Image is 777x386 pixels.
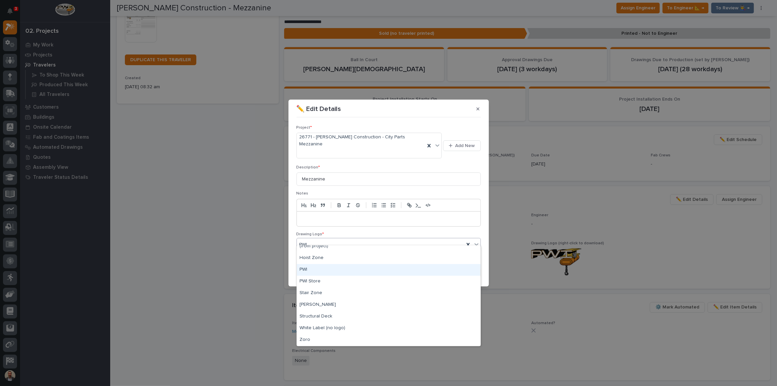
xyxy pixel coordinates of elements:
[443,140,480,151] button: Add New
[297,276,480,287] div: PWI Store
[297,323,480,334] div: White Label (no logo)
[300,134,423,148] span: 26771 - [PERSON_NAME] Construction - City Parts Mezzanine
[297,165,320,169] span: Description
[297,287,480,299] div: Stair Zone
[297,241,480,252] div: (from project)
[455,143,475,149] span: Add New
[297,264,480,276] div: PWI
[297,126,312,130] span: Project
[297,252,480,264] div: Hoist Zone
[297,232,324,236] span: Drawing Logo
[297,299,480,311] div: Starke
[297,311,480,323] div: Structural Deck
[300,241,307,248] span: PWI
[297,334,480,346] div: Zoro
[297,105,341,113] p: ✏️ Edit Details
[297,191,309,196] span: Notes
